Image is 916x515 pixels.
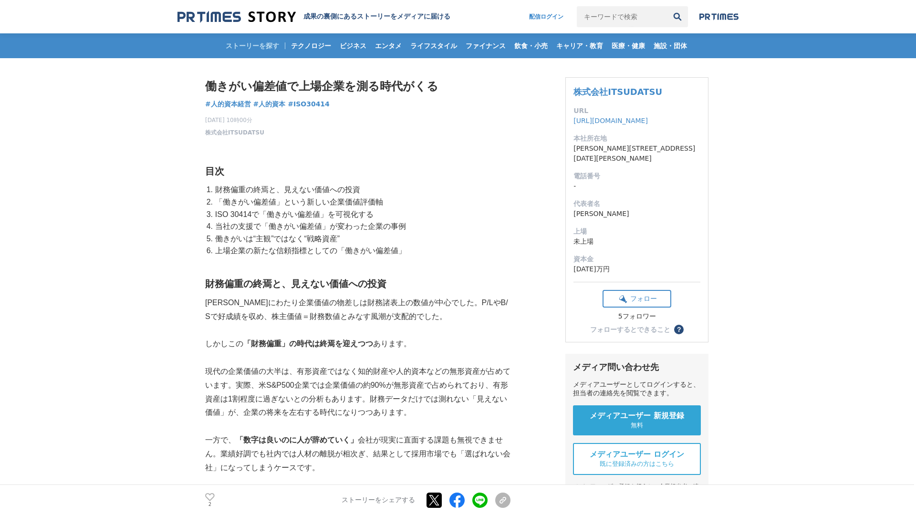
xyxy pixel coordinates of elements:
[462,33,510,58] a: ファイナンス
[213,233,510,245] li: 働きがいは“主観”ではなく“戦略資産”
[650,33,691,58] a: 施設・団体
[608,41,649,50] span: 医療・健康
[336,41,370,50] span: ビジネス
[676,326,682,333] span: ？
[205,337,510,351] p: しかしこの あります。
[573,144,700,164] dd: [PERSON_NAME][STREET_ADDRESS][DATE][PERSON_NAME]
[699,13,739,21] img: prtimes
[205,296,510,324] p: [PERSON_NAME]にわたり企業価値の物差しは財務諸表上の数値が中心でした。P/LやB/Sで好成績を収め、株主価値＝財務数値とみなす風潮が支配的でした。
[573,264,700,274] dd: [DATE]万円
[288,99,330,109] a: #ISO30414
[213,245,510,257] li: 上場企業の新たな信頼指標としての「働きがい偏差値」
[573,87,662,97] a: 株式会社ITSUDATSU
[205,502,215,507] p: 2
[205,116,264,124] span: [DATE] 10時00分
[573,106,700,116] dt: URL
[573,199,700,209] dt: 代表者名
[406,41,461,50] span: ライフスタイル
[205,433,510,474] p: 一方で、 会社が現実に直面する課題も無視できません。業績好調でも社内では人材の離脱が相次ぎ、結果として採用市場でも「選ばれない会社」になってしまうケースです。
[236,436,358,444] strong: 「数字は良いのに人が辞めていく」
[577,6,667,27] input: キーワードで検索
[573,443,701,475] a: メディアユーザー ログイン 既に登録済みの方はこちら
[205,128,264,137] a: 株式会社ITSUDATSU
[510,33,552,58] a: 飲食・小売
[674,325,684,334] button: ？
[253,100,286,108] span: #人的資本
[573,254,700,264] dt: 資本金
[552,41,607,50] span: キャリア・教育
[573,227,700,237] dt: 上場
[600,460,674,468] span: 既に登録済みの方はこちら
[406,33,461,58] a: ライフスタイル
[590,326,670,333] div: フォローするとできること
[213,208,510,221] li: ISO 30414で「働きがい偏差値」を可視化する
[590,450,684,460] span: メディアユーザー ログイン
[573,381,701,398] div: メディアユーザーとしてログインすると、担当者の連絡先を閲覧できます。
[650,41,691,50] span: 施設・団体
[573,361,701,373] div: メディア問い合わせ先
[205,99,251,109] a: #人的資本経営
[288,100,330,108] span: #ISO30414
[510,41,552,50] span: 飲食・小売
[213,196,510,208] li: 「働きがい偏差値」という新しい企業価値評価軸
[213,184,510,196] li: 財務偏重の終焉と、見えない価値への投資
[573,171,700,181] dt: 電話番号
[520,6,573,27] a: 配信ログイン
[603,290,671,308] button: フォロー
[552,33,607,58] a: キャリア・教育
[371,41,406,50] span: エンタメ
[631,421,643,430] span: 無料
[573,209,700,219] dd: [PERSON_NAME]
[573,134,700,144] dt: 本社所在地
[590,411,684,421] span: メディアユーザー 新規登録
[573,405,701,435] a: メディアユーザー 新規登録 無料
[205,77,510,95] h1: 働きがい偏差値で上場企業を測る時代がくる
[287,33,335,58] a: テクノロジー
[303,12,450,21] h2: 成果の裏側にあるストーリーをメディアに届ける
[213,220,510,233] li: 当社の支援で「働きがい偏差値」が変わった企業の事例
[371,33,406,58] a: エンタメ
[573,117,648,124] a: [URL][DOMAIN_NAME]
[608,33,649,58] a: 医療・健康
[205,100,251,108] span: #人的資本経営
[342,496,415,505] p: ストーリーをシェアする
[667,6,688,27] button: 検索
[177,10,450,23] a: 成果の裏側にあるストーリーをメディアに届ける 成果の裏側にあるストーリーをメディアに届ける
[573,237,700,247] dd: 未上場
[253,99,286,109] a: #人的資本
[205,365,510,420] p: 現代の企業価値の大半は、有形資産ではなく知的財産や人的資本などの無形資産が占めています。実際、米S&P500企業では企業価値の約90%が無形資産で占められており、有形資産は1割程度に過ぎないとの...
[205,278,386,289] strong: 財務偏重の終焉と、見えない価値への投資
[603,312,671,321] div: 5フォロワー
[243,340,373,348] strong: 「財務偏重」の時代は終焉を迎えつつ
[287,41,335,50] span: テクノロジー
[336,33,370,58] a: ビジネス
[573,181,700,191] dd: -
[462,41,510,50] span: ファイナンス
[205,166,224,176] strong: 目次
[177,10,296,23] img: 成果の裏側にあるストーリーをメディアに届ける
